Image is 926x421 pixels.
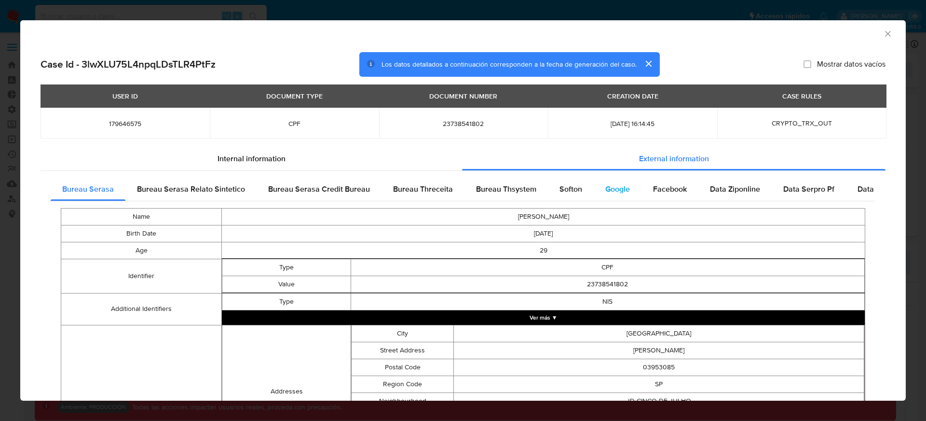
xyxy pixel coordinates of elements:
td: [PERSON_NAME] [454,342,864,359]
span: Internal information [218,153,286,164]
button: Cerrar ventana [883,29,892,38]
span: Data Serpro Pf [783,183,834,195]
td: Neighbourhood [351,393,454,409]
button: cerrar [637,52,660,75]
span: CPF [221,119,368,128]
td: Name [61,208,222,225]
div: USER ID [107,88,144,104]
span: Mostrar datos vacíos [817,59,885,69]
span: 23738541802 [391,119,537,128]
td: [PERSON_NAME] [222,208,865,225]
span: 179646575 [52,119,198,128]
span: Data Serpro Pj [858,183,908,195]
div: Detailed info [41,147,885,170]
span: Los datos detallados a continuación corresponden a la fecha de generación del caso. [381,59,637,69]
div: closure-recommendation-modal [20,20,906,401]
span: Bureau Serasa Relato Sintetico [137,183,245,195]
td: NIS [351,293,864,310]
td: Street Address [351,342,454,359]
td: 03953085 [454,359,864,376]
span: External information [639,153,709,164]
td: [DATE] [222,225,865,242]
span: Softon [559,183,582,195]
span: CRYPTO_TRX_OUT [772,118,832,128]
span: Bureau Serasa [62,183,114,195]
td: Age [61,242,222,259]
td: JD CINCO DE JULHO [454,393,864,409]
td: [GEOGRAPHIC_DATA] [454,325,864,342]
td: Additional Identifiers [61,293,222,325]
h2: Case Id - 3lwXLU75L4npqLDsTLR4PtFz [41,58,216,70]
div: DOCUMENT TYPE [260,88,328,104]
span: Bureau Thsystem [476,183,536,195]
span: Data Ziponline [710,183,760,195]
span: Bureau Threceita [393,183,453,195]
td: Postal Code [351,359,454,376]
span: Google [605,183,630,195]
td: 23738541802 [351,276,864,293]
td: Type [222,259,351,276]
td: Birth Date [61,225,222,242]
span: [DATE] 16:14:45 [559,119,706,128]
button: Expand array [222,310,865,325]
td: City [351,325,454,342]
td: CPF [351,259,864,276]
td: SP [454,376,864,393]
div: CASE RULES [776,88,827,104]
div: DOCUMENT NUMBER [423,88,503,104]
span: Bureau Serasa Credit Bureau [268,183,370,195]
span: Facebook [653,183,687,195]
td: 29 [222,242,865,259]
td: Region Code [351,376,454,393]
div: Detailed external info [51,178,875,201]
td: Value [222,276,351,293]
div: CREATION DATE [601,88,664,104]
input: Mostrar datos vacíos [803,60,811,68]
td: Identifier [61,259,222,293]
td: Type [222,293,351,310]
